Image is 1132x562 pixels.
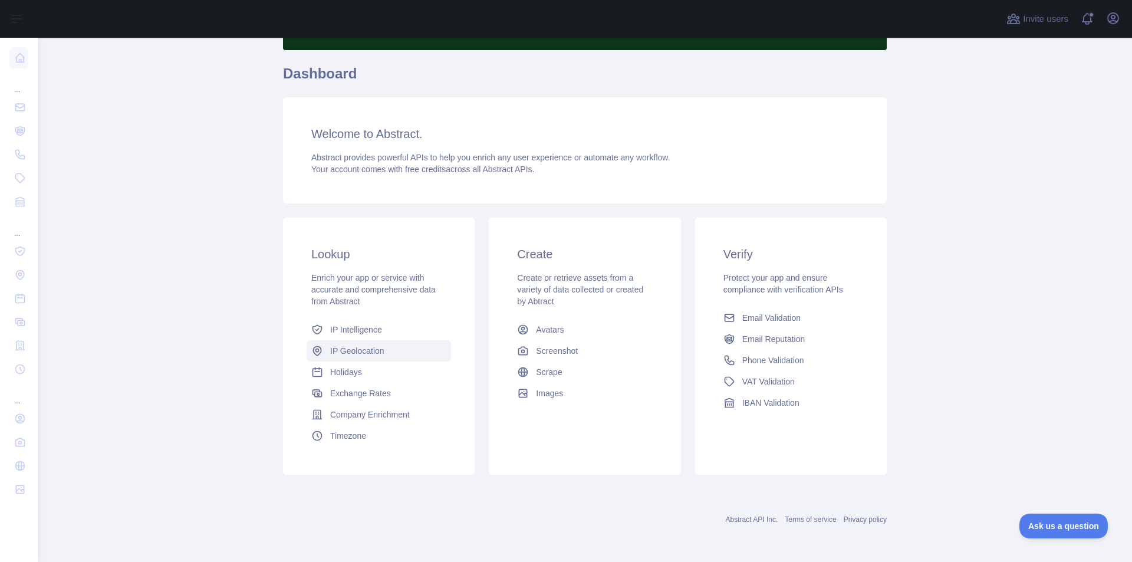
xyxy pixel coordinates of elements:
[517,273,643,306] span: Create or retrieve assets from a variety of data collected or created by Abtract
[311,246,446,262] h3: Lookup
[330,345,384,357] span: IP Geolocation
[719,307,863,328] a: Email Validation
[307,383,451,404] a: Exchange Rates
[1023,12,1068,26] span: Invite users
[9,382,28,406] div: ...
[742,333,805,345] span: Email Reputation
[9,71,28,94] div: ...
[311,273,436,306] span: Enrich your app or service with accurate and comprehensive data from Abstract
[311,126,858,142] h3: Welcome to Abstract.
[726,515,778,524] a: Abstract API Inc.
[307,361,451,383] a: Holidays
[536,366,562,378] span: Scrape
[742,354,804,366] span: Phone Validation
[742,312,801,324] span: Email Validation
[723,273,843,294] span: Protect your app and ensure compliance with verification APIs
[330,324,382,336] span: IP Intelligence
[785,515,836,524] a: Terms of service
[536,387,563,399] span: Images
[844,515,887,524] a: Privacy policy
[536,345,578,357] span: Screenshot
[719,392,863,413] a: IBAN Validation
[719,328,863,350] a: Email Reputation
[307,340,451,361] a: IP Geolocation
[283,64,887,93] h1: Dashboard
[719,350,863,371] a: Phone Validation
[307,404,451,425] a: Company Enrichment
[1019,514,1108,538] iframe: Toggle Customer Support
[405,165,446,174] span: free credits
[307,319,451,340] a: IP Intelligence
[742,376,795,387] span: VAT Validation
[517,246,652,262] h3: Create
[512,319,657,340] a: Avatars
[512,361,657,383] a: Scrape
[536,324,564,336] span: Avatars
[1004,9,1071,28] button: Invite users
[311,165,534,174] span: Your account comes with across all Abstract APIs.
[330,409,410,420] span: Company Enrichment
[330,366,362,378] span: Holidays
[719,371,863,392] a: VAT Validation
[742,397,799,409] span: IBAN Validation
[9,215,28,238] div: ...
[307,425,451,446] a: Timezone
[330,430,366,442] span: Timezone
[512,383,657,404] a: Images
[311,153,670,162] span: Abstract provides powerful APIs to help you enrich any user experience or automate any workflow.
[512,340,657,361] a: Screenshot
[330,387,391,399] span: Exchange Rates
[723,246,858,262] h3: Verify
